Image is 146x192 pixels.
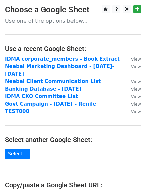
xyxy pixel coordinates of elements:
[131,64,141,69] small: View
[5,5,141,15] h3: Choose a Google Sheet
[131,109,141,114] small: View
[124,56,141,62] a: View
[5,86,81,92] a: Banking Database - [DATE]
[5,63,114,77] a: Neebal Marketing Dashboard - [DATE]-[DATE]
[5,101,96,107] a: Govt Campaign - [DATE] - Renile
[5,17,141,24] p: Use one of the options below...
[124,86,141,92] a: View
[124,108,141,114] a: View
[5,108,29,114] a: TEST000
[131,57,141,62] small: View
[124,78,141,84] a: View
[131,87,141,92] small: View
[5,93,78,99] a: IDMA CXO Committee List
[5,78,101,84] a: Neebal Client Communication List
[131,102,141,107] small: View
[124,101,141,107] a: View
[5,45,141,53] h4: Use a recent Google Sheet:
[124,93,141,99] a: View
[5,149,30,159] a: Select...
[124,63,141,69] a: View
[131,79,141,84] small: View
[131,94,141,99] small: View
[5,136,141,144] h4: Select another Google Sheet:
[5,56,120,62] a: IDMA corporate_members - Book Extract
[5,181,141,189] h4: Copy/paste a Google Sheet URL:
